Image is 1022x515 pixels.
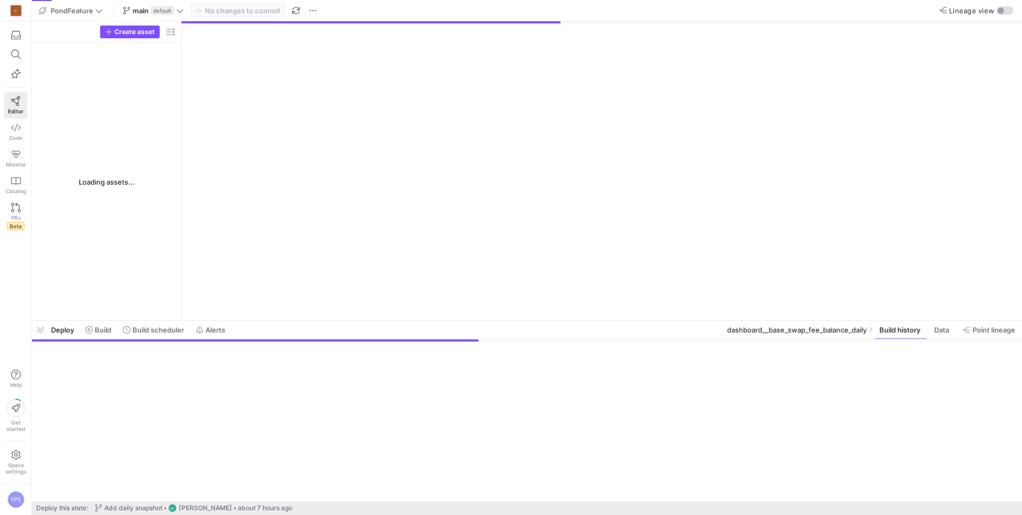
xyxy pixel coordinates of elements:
span: about 7 hours ago [238,504,292,512]
button: maindefault [120,4,186,18]
a: Monitor [4,145,27,172]
button: Build scheduler [118,321,189,339]
div: YPS [7,491,24,508]
span: Space settings [5,462,26,475]
span: Editor [8,108,23,114]
button: Help [4,365,27,393]
button: Build history [875,321,927,339]
button: Data [929,321,956,339]
span: Point lineage [972,326,1015,334]
span: dashboard__base_swap_fee_balance_daily [727,326,867,334]
a: Editor [4,92,27,119]
button: Build [80,321,116,339]
button: PondFeature [36,4,105,18]
a: Code [4,119,27,145]
button: Add daily snapshotWZ[PERSON_NAME]about 7 hours ago [92,501,295,515]
span: Monitor [6,161,26,168]
span: default [151,6,174,15]
span: Deploy this state: [36,504,88,512]
span: Build scheduler [133,326,184,334]
span: [PERSON_NAME] [179,504,232,512]
span: Code [9,135,22,141]
div: C [11,5,21,16]
span: PRs [11,214,21,221]
button: Point lineage [958,321,1020,339]
span: Deploy [51,326,74,334]
span: main [133,6,149,15]
span: Build [95,326,111,334]
span: Get started [6,419,25,432]
span: Build history [879,326,920,334]
span: Help [9,381,22,388]
span: Create asset [114,28,155,36]
span: Data [934,326,949,334]
a: Catalog [4,172,27,198]
span: Lineage view [949,6,994,15]
button: Create asset [100,26,160,38]
span: Beta [7,222,24,230]
div: WZ [168,504,177,512]
button: YPS [4,488,27,511]
a: C [4,2,27,20]
a: Spacesettings [4,445,27,479]
button: Getstarted [4,395,27,436]
span: Add daily snapshot [104,504,162,512]
span: PondFeature [51,6,93,15]
span: Alerts [205,326,225,334]
div: Loading assets... [32,43,181,320]
span: Catalog [6,188,26,194]
button: Alerts [191,321,230,339]
a: PRsBeta [4,198,27,235]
